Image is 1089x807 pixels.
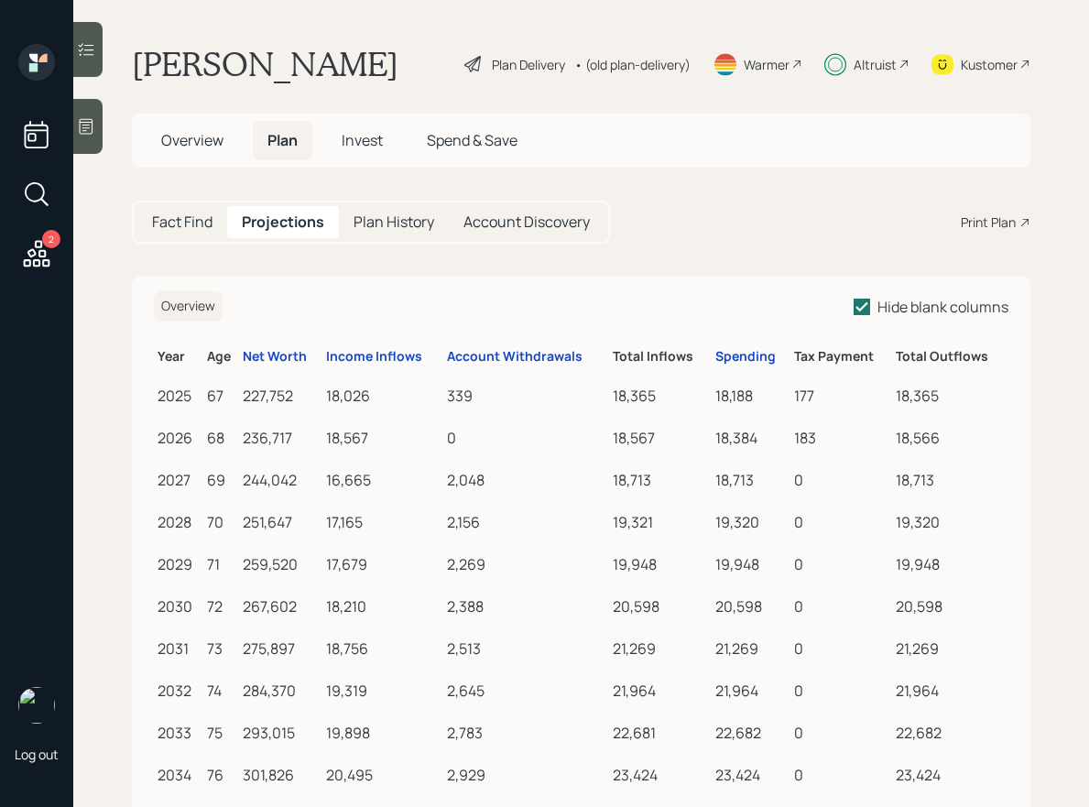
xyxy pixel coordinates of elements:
div: 251,647 [243,511,319,533]
div: 18,384 [715,427,787,449]
div: 2,388 [447,595,606,617]
div: 16,665 [326,469,440,491]
div: 18,713 [896,469,1005,491]
div: 21,269 [613,638,708,660]
div: 2 [42,230,60,248]
span: Spend & Save [427,130,517,150]
div: 19,320 [896,511,1005,533]
div: 177 [794,385,888,407]
div: Print Plan [961,213,1016,232]
h5: Projections [242,213,324,231]
h5: Account Discovery [463,213,590,231]
div: 68 [207,427,236,449]
div: 19,948 [896,553,1005,575]
div: 22,682 [896,722,1005,744]
div: 23,424 [896,764,1005,786]
div: 75 [207,722,236,744]
div: 20,598 [896,595,1005,617]
label: Hide blank columns [854,297,1008,317]
div: 2,929 [447,764,606,786]
div: 20,495 [326,764,440,786]
div: 70 [207,511,236,533]
div: 2,048 [447,469,606,491]
div: 19,319 [326,680,440,702]
div: Net Worth [243,349,307,365]
div: 18,567 [326,427,440,449]
div: 23,424 [715,764,787,786]
div: 244,042 [243,469,319,491]
div: 21,964 [715,680,787,702]
div: 2,513 [447,638,606,660]
div: 20,598 [715,595,787,617]
div: Account Withdrawals [447,349,583,365]
div: 0 [794,595,888,617]
span: Plan [267,130,298,150]
div: Spending [715,349,776,365]
div: 23,424 [613,764,708,786]
div: 183 [794,427,888,449]
div: 227,752 [243,385,319,407]
div: Altruist [854,55,897,74]
div: 19,898 [326,722,440,744]
div: 0 [794,469,888,491]
div: 18,566 [896,427,1005,449]
div: 293,015 [243,722,319,744]
div: • (old plan-delivery) [574,55,691,74]
div: 0 [447,427,606,449]
div: 19,320 [715,511,787,533]
span: Overview [161,130,223,150]
div: 2,783 [447,722,606,744]
div: Warmer [744,55,790,74]
div: 17,165 [326,511,440,533]
div: 18,210 [326,595,440,617]
div: 301,826 [243,764,319,786]
div: 74 [207,680,236,702]
div: 18,026 [326,385,440,407]
div: 20,598 [613,595,708,617]
div: 19,948 [613,553,708,575]
div: 21,964 [896,680,1005,702]
div: 17,679 [326,553,440,575]
div: 19,321 [613,511,708,533]
div: 69 [207,469,236,491]
span: Overview [161,297,215,314]
div: 2032 [158,680,200,702]
div: 275,897 [243,638,319,660]
h6: Age [207,349,236,365]
div: 2,156 [447,511,606,533]
div: 2,645 [447,680,606,702]
div: 0 [794,638,888,660]
div: 2025 [158,385,200,407]
div: 73 [207,638,236,660]
div: 0 [794,722,888,744]
div: 2026 [158,427,200,449]
div: Income Inflows [326,349,422,365]
div: 72 [207,595,236,617]
h6: Tax Payment [794,349,888,365]
div: 18,756 [326,638,440,660]
div: 2027 [158,469,200,491]
span: Invest [342,130,383,150]
h1: [PERSON_NAME] [132,44,398,84]
div: 236,717 [243,427,319,449]
div: Log out [15,746,59,763]
div: 18,713 [715,469,787,491]
h5: Plan History [354,213,434,231]
div: 22,681 [613,722,708,744]
h6: Year [158,349,200,365]
div: 2031 [158,638,200,660]
div: 0 [794,511,888,533]
div: 18,713 [613,469,708,491]
div: 2034 [158,764,200,786]
div: 67 [207,385,236,407]
div: 18,365 [896,385,1005,407]
div: 21,964 [613,680,708,702]
div: 2033 [158,722,200,744]
div: 18,188 [715,385,787,407]
div: 21,269 [896,638,1005,660]
div: 284,370 [243,680,319,702]
div: 76 [207,764,236,786]
div: 267,602 [243,595,319,617]
div: 19,948 [715,553,787,575]
h6: Total Outflows [896,349,1005,365]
